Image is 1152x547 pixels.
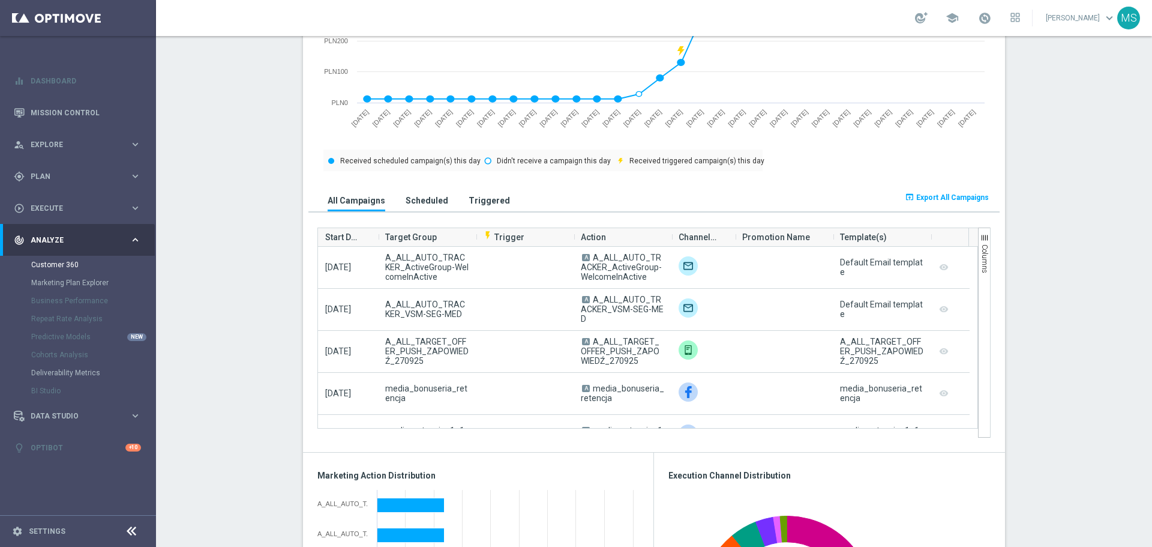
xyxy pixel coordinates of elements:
[1103,11,1116,25] span: keyboard_arrow_down
[769,108,788,128] text: [DATE]
[894,108,914,128] text: [DATE]
[581,384,664,403] span: media_bonuseria_retencja
[324,37,348,44] text: PLN200
[31,173,130,180] span: Plan
[14,203,130,214] div: Execute
[476,108,496,128] text: [DATE]
[840,426,923,445] div: media_retencja_1_14
[14,76,25,86] i: equalizer
[622,108,642,128] text: [DATE]
[13,204,142,213] button: play_circle_outline Execute keyboard_arrow_right
[14,235,130,246] div: Analyze
[325,304,351,314] span: [DATE]
[385,426,469,445] span: media_retencja_1_14
[325,388,351,398] span: [DATE]
[483,232,524,242] span: Trigger
[13,235,142,245] button: track_changes Analyze keyboard_arrow_right
[916,193,989,202] span: Export All Campaigns
[325,262,351,272] span: [DATE]
[581,225,606,249] span: Action
[668,470,991,481] h3: Execution Channel Distribution
[31,346,155,364] div: Cohorts Analysis
[582,254,590,261] span: A
[455,108,475,128] text: [DATE]
[328,195,385,206] h3: All Campaigns
[679,382,698,402] div: Facebook Custom Audience
[325,225,361,249] span: Start Date
[742,225,810,249] span: Promotion Name
[130,202,141,214] i: keyboard_arrow_right
[31,310,155,328] div: Repeat Rate Analysis
[31,364,155,382] div: Deliverability Metrics
[748,108,767,128] text: [DATE]
[12,526,23,537] i: settings
[325,189,388,211] button: All Campaigns
[385,300,469,319] span: A_ALL_AUTO_TRACKER_VSM-SEG-MED
[840,258,923,277] div: Default Email template
[559,108,579,128] text: [DATE]
[31,328,155,346] div: Predictive Models
[469,195,510,206] h3: Triggered
[130,410,141,422] i: keyboard_arrow_right
[14,171,25,182] i: gps_fixed
[350,108,370,128] text: [DATE]
[1045,9,1117,27] a: [PERSON_NAME]keyboard_arrow_down
[331,99,348,106] text: PLN0
[664,108,683,128] text: [DATE]
[31,205,130,212] span: Execute
[14,139,25,150] i: person_search
[679,225,718,249] span: Channel(s)
[31,237,130,244] span: Analyze
[127,333,146,341] div: NEW
[581,253,662,282] span: A_ALL_AUTO_TRACKER_ActiveGroup-WelcomeInActive
[413,108,433,128] text: [DATE]
[317,470,639,481] h3: Marketing Action Distribution
[840,384,923,403] div: media_bonuseria_retencja
[13,443,142,453] button: lightbulb Optibot +10
[601,108,621,128] text: [DATE]
[31,256,155,274] div: Customer 360
[831,108,851,128] text: [DATE]
[406,195,448,206] h3: Scheduled
[679,298,698,318] img: Target group only
[29,528,65,535] a: Settings
[371,108,391,128] text: [DATE]
[14,65,141,97] div: Dashboard
[317,500,368,507] div: A_ALL_AUTO_TRACKER_ActiveGroup-WelcomeInActive
[31,382,155,400] div: BI Studio
[582,427,590,434] span: A
[497,157,611,165] text: Didn't receive a campaign this day
[403,189,451,211] button: Scheduled
[31,274,155,292] div: Marketing Plan Explorer
[385,253,469,282] span: A_ALL_AUTO_TRACKER_ActiveGroup-WelcomeInActive
[643,108,663,128] text: [DATE]
[31,368,125,378] a: Deliverability Metrics
[946,11,959,25] span: school
[14,203,25,214] i: play_circle_outline
[679,425,698,444] img: Facebook Custom Audience
[852,108,872,128] text: [DATE]
[14,411,130,422] div: Data Studio
[385,225,437,249] span: Target Group
[31,141,130,148] span: Explore
[31,97,141,128] a: Mission Control
[13,411,142,421] button: Data Studio keyboard_arrow_right
[840,225,887,249] span: Template(s)
[679,340,698,360] div: XtremePush
[13,140,142,150] button: person_search Explore keyboard_arrow_right
[811,108,830,128] text: [DATE]
[13,76,142,86] button: equalizer Dashboard
[31,65,141,97] a: Dashboard
[324,68,348,75] text: PLN100
[581,337,659,366] span: A_ALL_TARGET_OFFER_PUSH_ZAPOWIEDŹ_270925
[14,443,25,453] i: lightbulb
[130,234,141,246] i: keyboard_arrow_right
[679,256,698,276] img: Target group only
[936,108,956,128] text: [DATE]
